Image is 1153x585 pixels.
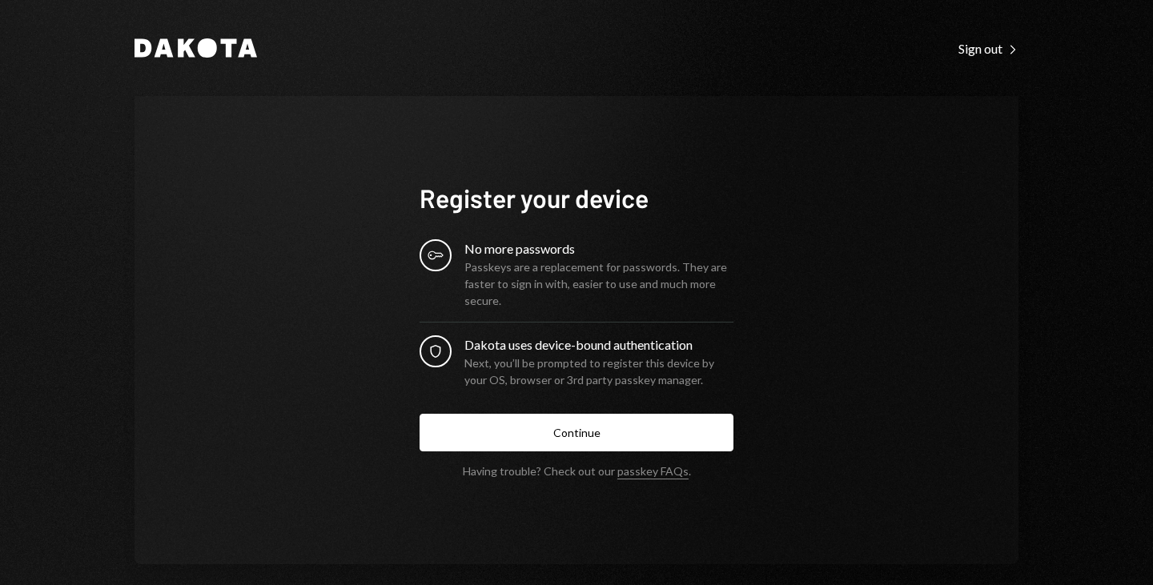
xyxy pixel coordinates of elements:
[617,464,689,479] a: passkey FAQs
[464,258,733,309] div: Passkeys are a replacement for passwords. They are faster to sign in with, easier to use and much...
[420,182,733,214] h1: Register your device
[463,464,691,478] div: Having trouble? Check out our .
[420,414,733,451] button: Continue
[464,335,733,355] div: Dakota uses device-bound authentication
[464,239,733,258] div: No more passwords
[958,39,1018,57] a: Sign out
[464,355,733,388] div: Next, you’ll be prompted to register this device by your OS, browser or 3rd party passkey manager.
[958,41,1018,57] div: Sign out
